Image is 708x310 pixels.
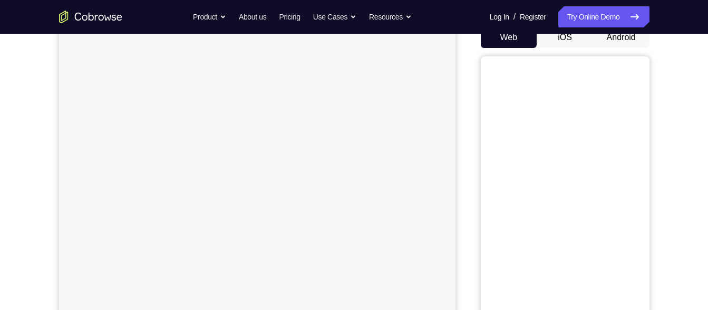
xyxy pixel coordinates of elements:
[369,6,412,27] button: Resources
[558,6,649,27] a: Try Online Demo
[59,11,122,23] a: Go to the home page
[537,27,593,48] button: iOS
[513,11,516,23] span: /
[481,27,537,48] button: Web
[239,6,266,27] a: About us
[593,27,649,48] button: Android
[313,6,356,27] button: Use Cases
[193,6,226,27] button: Product
[279,6,300,27] a: Pricing
[520,6,546,27] a: Register
[490,6,509,27] a: Log In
